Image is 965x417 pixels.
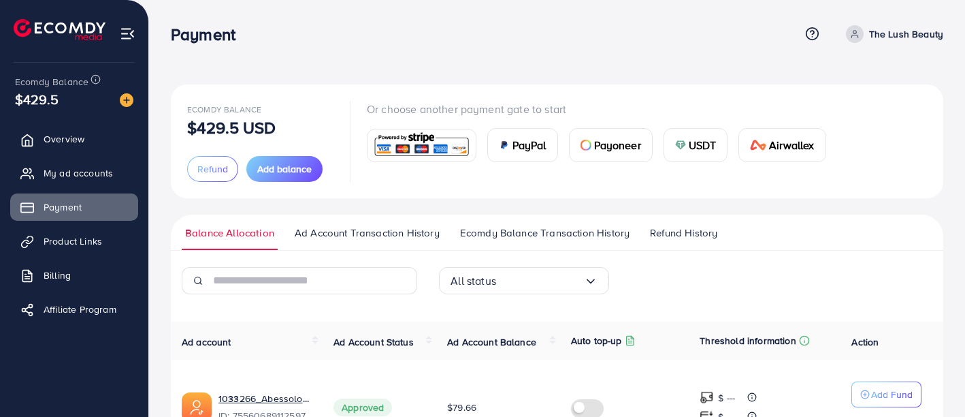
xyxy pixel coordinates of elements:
p: Threshold information [700,333,796,349]
a: The Lush Beauty [840,25,943,43]
img: logo [14,19,105,40]
a: cardUSDT [664,128,728,162]
span: Ecomdy Balance [187,104,261,115]
span: Overview [44,132,84,146]
img: card [372,131,472,160]
span: Ad Account Balance [447,335,536,349]
span: Action [851,335,879,349]
a: 1033266_Abessolo_1759284424572 [218,392,312,405]
a: cardPayPal [487,128,558,162]
a: Affiliate Program [10,296,138,323]
span: $79.66 [447,401,476,414]
a: My ad accounts [10,159,138,187]
span: Ecomdy Balance Transaction History [460,226,629,241]
img: card [580,140,591,151]
img: card [675,140,686,151]
button: Add balance [246,156,323,182]
span: Ecomdy Balance [15,75,88,89]
span: Ad Account Status [333,335,414,349]
span: PayPal [512,137,546,153]
span: Airwallex [769,137,814,153]
img: image [120,93,133,107]
a: cardPayoneer [569,128,653,162]
h3: Payment [171,25,246,44]
button: Refund [187,156,238,182]
span: Payoneer [594,137,641,153]
span: Refund History [650,226,717,241]
span: Payment [44,200,82,214]
span: All status [451,271,496,292]
img: card [499,140,510,151]
div: Search for option [439,267,609,294]
p: Auto top-up [571,333,622,349]
p: Add Fund [871,386,913,403]
a: Billing [10,262,138,289]
span: Billing [44,268,71,282]
span: USDT [689,137,717,153]
span: Refund [197,162,228,176]
p: The Lush Beauty [869,26,943,42]
span: My ad accounts [44,166,113,180]
span: Product Links [44,234,102,248]
a: Overview [10,125,138,153]
span: Ad account [182,335,231,349]
span: $429.5 [15,89,59,109]
span: Add balance [257,162,312,176]
img: menu [120,26,135,42]
p: $ --- [718,390,735,406]
span: Ad Account Transaction History [295,226,440,241]
a: card [367,129,476,162]
span: Approved [333,399,392,416]
span: Affiliate Program [44,303,116,316]
a: cardAirwallex [738,128,825,162]
img: card [750,140,766,151]
a: Payment [10,194,138,221]
button: Add Fund [851,382,921,407]
p: $429.5 USD [187,119,276,136]
span: Balance Allocation [185,226,274,241]
a: Product Links [10,228,138,255]
input: Search for option [496,271,584,292]
p: Or choose another payment gate to start [367,101,837,117]
img: top-up amount [700,390,714,405]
